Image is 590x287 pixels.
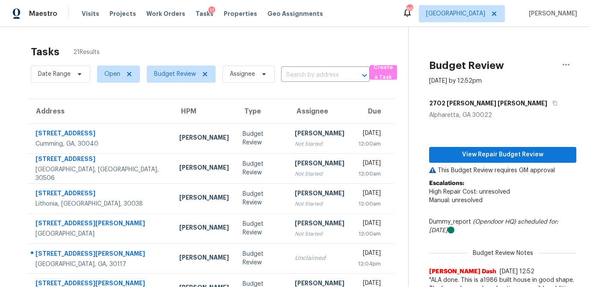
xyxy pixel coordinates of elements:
[358,249,381,260] div: [DATE]
[29,9,57,18] span: Maestro
[473,219,516,225] i: (Opendoor HQ)
[429,180,464,186] b: Escalations:
[38,70,71,78] span: Date Range
[208,6,215,15] div: 11
[36,129,166,140] div: [STREET_ADDRESS]
[295,140,344,148] div: Not Started
[36,200,166,208] div: Lithonia, [GEOGRAPHIC_DATA], 30038
[295,170,344,178] div: Not Started
[104,70,120,78] span: Open
[243,160,281,177] div: Budget Review
[36,189,166,200] div: [STREET_ADDRESS]
[351,99,394,123] th: Due
[500,269,534,275] span: [DATE] 12:52
[36,219,166,230] div: [STREET_ADDRESS][PERSON_NAME]
[73,48,100,57] span: 21 Results
[429,189,510,195] span: High Repair Cost: unresolved
[406,5,412,14] div: 86
[36,165,166,182] div: [GEOGRAPHIC_DATA], [GEOGRAPHIC_DATA], 30506
[295,254,344,263] div: Unclaimed
[429,267,496,276] span: [PERSON_NAME] Dash
[179,193,229,204] div: [PERSON_NAME]
[358,200,381,208] div: 12:00am
[295,219,344,230] div: [PERSON_NAME]
[358,159,381,170] div: [DATE]
[525,9,577,18] span: [PERSON_NAME]
[31,48,59,56] h2: Tasks
[358,170,381,178] div: 12:00am
[295,189,344,200] div: [PERSON_NAME]
[358,129,381,140] div: [DATE]
[429,77,482,85] div: [DATE] by 12:52pm
[295,159,344,170] div: [PERSON_NAME]
[243,130,281,147] div: Budget Review
[36,140,166,148] div: Cumming, GA, 30040
[295,230,344,238] div: Not Started
[179,163,229,174] div: [PERSON_NAME]
[196,11,213,17] span: Tasks
[243,220,281,237] div: Budget Review
[374,63,393,82] span: Create a Task
[36,155,166,165] div: [STREET_ADDRESS]
[429,99,547,108] h5: 2702 [PERSON_NAME] [PERSON_NAME]
[547,96,559,111] button: Copy Address
[230,70,255,78] span: Assignee
[429,197,483,203] span: Manual: unresolved
[359,69,371,81] button: Open
[358,189,381,200] div: [DATE]
[436,149,569,160] span: View Repair Budget Review
[243,250,281,267] div: Budget Review
[82,9,99,18] span: Visits
[429,61,504,70] h2: Budget Review
[429,218,576,235] div: Dummy_report
[110,9,136,18] span: Projects
[179,253,229,264] div: [PERSON_NAME]
[179,133,229,144] div: [PERSON_NAME]
[370,65,397,80] button: Create a Task
[426,9,485,18] span: [GEOGRAPHIC_DATA]
[179,223,229,234] div: [PERSON_NAME]
[295,200,344,208] div: Not Started
[358,219,381,230] div: [DATE]
[267,9,323,18] span: Geo Assignments
[172,99,236,123] th: HPM
[429,219,558,233] i: scheduled for: [DATE]
[429,111,576,120] div: Alpharetta, GA 30022
[36,249,166,260] div: [STREET_ADDRESS][PERSON_NAME]
[236,99,288,123] th: Type
[36,260,166,269] div: [GEOGRAPHIC_DATA], GA, 30117
[36,230,166,238] div: [GEOGRAPHIC_DATA]
[429,147,576,163] button: View Repair Budget Review
[295,129,344,140] div: [PERSON_NAME]
[27,99,172,123] th: Address
[358,230,381,238] div: 12:00am
[358,260,381,268] div: 12:04pm
[146,9,185,18] span: Work Orders
[288,99,351,123] th: Assignee
[224,9,257,18] span: Properties
[154,70,196,78] span: Budget Review
[468,249,538,257] span: Budget Review Notes
[281,69,346,82] input: Search by address
[429,166,576,175] p: This Budget Review requires GM approval
[243,190,281,207] div: Budget Review
[358,140,381,148] div: 12:00am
